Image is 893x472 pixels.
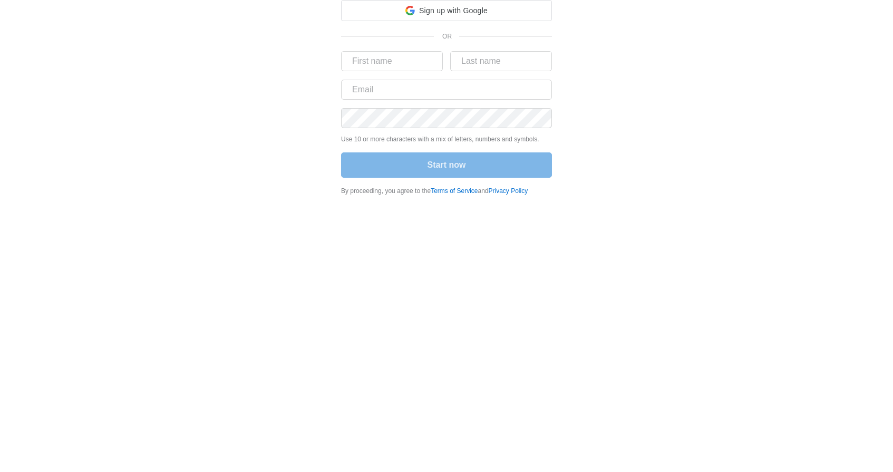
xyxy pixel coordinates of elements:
[419,5,488,16] span: Sign up with Google
[442,32,446,41] p: OR
[341,186,552,196] div: By proceeding, you agree to the and
[450,51,552,71] input: Last name
[341,80,552,100] input: Email
[341,134,552,144] p: Use 10 or more characters with a mix of letters, numbers and symbols.
[489,187,528,195] a: Privacy Policy
[341,51,443,71] input: First name
[431,187,478,195] a: Terms of Service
